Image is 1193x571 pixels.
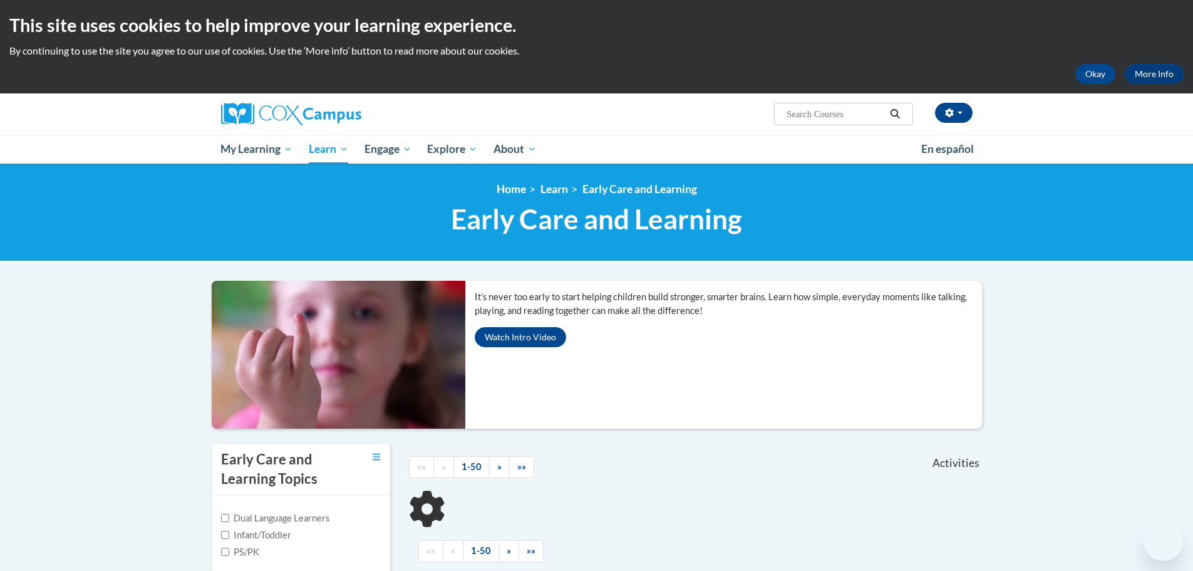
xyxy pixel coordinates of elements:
[527,545,535,556] span: »»
[221,450,340,489] h3: Early Care and Learning Topics
[202,135,991,164] div: Main menu
[540,182,568,196] a: Learn
[507,545,511,556] span: »
[364,142,411,157] span: Engage
[485,135,544,164] a: About
[451,545,455,556] span: «
[221,545,259,559] label: PS/PK
[419,135,485,164] a: Explore
[886,107,904,122] button: Search
[451,202,742,236] span: Early Care and Learning
[418,540,443,562] a: Begining
[517,461,526,472] span: »»
[427,142,477,157] span: Explore
[463,540,499,562] a: 1-50
[213,135,301,164] a: My Learning
[489,456,510,478] a: Next
[935,103,973,123] button: Account Settings
[9,44,1184,58] p: By continuing to use the site you agree to our use of cookies. Use the ‘More info’ button to read...
[9,13,1184,38] h2: This site uses cookies to help improve your learning experience.
[221,103,361,125] img: Cox Campus
[301,135,356,164] a: Learn
[498,540,519,562] a: Next
[785,107,886,122] input: Search Courses
[913,136,982,162] a: En español
[932,456,979,470] span: Activities
[309,142,348,157] span: Learn
[433,456,454,478] a: Previous
[221,103,459,125] a: Cox Campus
[453,456,490,478] a: 1-50
[221,514,229,522] input: Checkbox for Options
[409,456,434,478] a: Begining
[475,290,982,318] p: It’s never too early to start helping children build stronger, smarter brains. Learn how simple, ...
[221,528,291,542] label: Infant/Toddler
[221,511,329,525] label: Dual Language Learners
[509,456,534,478] a: End
[221,531,229,539] input: Checkbox for Options
[497,182,526,196] a: Home
[221,548,229,556] input: Checkbox for Options
[442,461,446,472] span: «
[1075,64,1115,84] button: Okay
[497,461,502,472] span: »
[1125,64,1184,84] a: More Info
[582,182,697,196] a: Early Care and Learning
[220,142,292,157] span: My Learning
[426,545,435,556] span: ««
[443,540,463,562] a: Previous
[519,540,544,562] a: End
[921,142,974,155] span: En español
[417,461,426,472] span: ««
[373,450,381,464] a: Toggle collapse
[1143,521,1183,561] iframe: Button to launch messaging window
[356,135,420,164] a: Engage
[475,327,566,347] button: Watch Intro Video
[493,142,536,157] span: About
